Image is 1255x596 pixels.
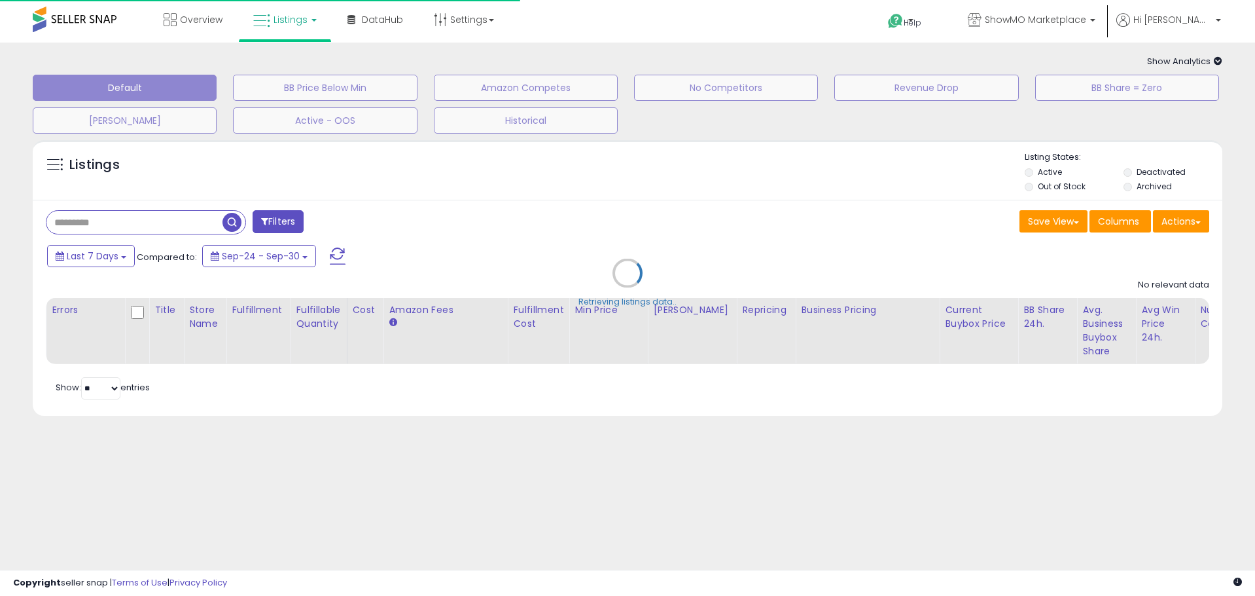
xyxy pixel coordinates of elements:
[1116,13,1221,43] a: Hi [PERSON_NAME]
[1035,75,1219,101] button: BB Share = Zero
[434,75,618,101] button: Amazon Competes
[634,75,818,101] button: No Competitors
[834,75,1018,101] button: Revenue Drop
[169,576,227,589] a: Privacy Policy
[985,13,1086,26] span: ShowMO Marketplace
[233,107,417,134] button: Active - OOS
[13,577,227,589] div: seller snap | |
[13,576,61,589] strong: Copyright
[112,576,168,589] a: Terms of Use
[904,17,921,28] span: Help
[33,107,217,134] button: [PERSON_NAME]
[33,75,217,101] button: Default
[1133,13,1212,26] span: Hi [PERSON_NAME]
[180,13,222,26] span: Overview
[877,3,947,43] a: Help
[233,75,417,101] button: BB Price Below Min
[434,107,618,134] button: Historical
[362,13,403,26] span: DataHub
[1147,55,1222,67] span: Show Analytics
[578,296,677,308] div: Retrieving listings data..
[274,13,308,26] span: Listings
[887,13,904,29] i: Get Help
